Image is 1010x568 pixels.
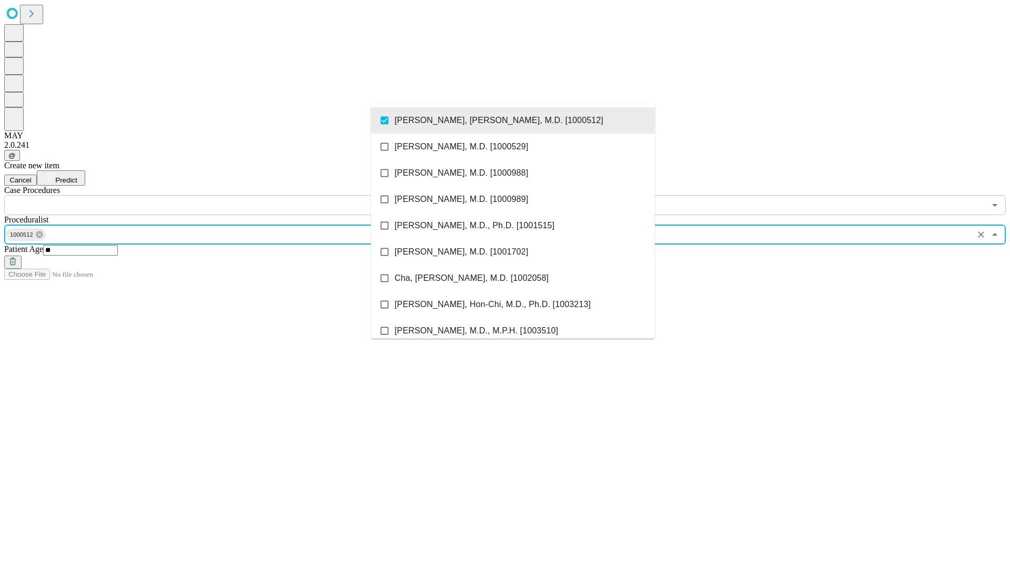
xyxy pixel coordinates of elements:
[395,272,549,285] span: Cha, [PERSON_NAME], M.D. [1002058]
[395,246,528,258] span: [PERSON_NAME], M.D. [1001702]
[395,140,528,153] span: [PERSON_NAME], M.D. [1000529]
[4,131,1006,140] div: MAY
[4,215,48,224] span: Proceduralist
[395,193,528,206] span: [PERSON_NAME], M.D. [1000989]
[395,114,603,127] span: [PERSON_NAME], [PERSON_NAME], M.D. [1000512]
[974,227,988,242] button: Clear
[4,186,60,195] span: Scheduled Procedure
[395,219,554,232] span: [PERSON_NAME], M.D., Ph.D. [1001515]
[395,324,558,337] span: [PERSON_NAME], M.D., M.P.H. [1003510]
[987,198,1002,212] button: Open
[4,140,1006,150] div: 2.0.241
[987,227,1002,242] button: Close
[6,228,46,241] div: 1000512
[37,170,85,186] button: Predict
[4,245,43,253] span: Patient Age
[8,151,16,159] span: @
[6,229,37,241] span: 1000512
[9,176,32,184] span: Cancel
[395,298,591,311] span: [PERSON_NAME], Hon-Chi, M.D., Ph.D. [1003213]
[4,150,20,161] button: @
[4,175,37,186] button: Cancel
[395,167,528,179] span: [PERSON_NAME], M.D. [1000988]
[4,161,59,170] span: Create new item
[55,176,77,184] span: Predict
